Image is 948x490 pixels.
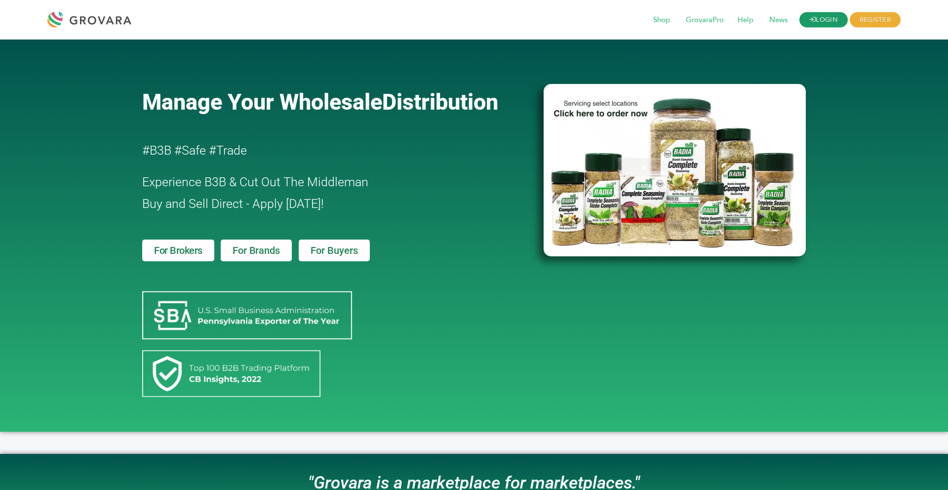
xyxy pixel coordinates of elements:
span: Buy and Sell Direct - Apply [DATE]! [142,197,324,211]
span: REGISTER [850,12,901,28]
span: News [762,11,794,30]
span: Shop [646,11,677,30]
span: Distribution [382,89,498,115]
span: For Brands [233,245,279,255]
a: Manage Your WholesaleDistribution [142,89,527,115]
a: Help [731,15,760,26]
span: For Brokers [154,245,202,255]
a: GrovaraPro [679,15,731,26]
a: Shop [646,15,677,26]
span: For Buyers [311,245,358,255]
span: Experience B3B & Cut Out The Middleman [142,175,368,189]
span: Manage Your Wholesale [142,89,382,115]
a: LOGIN [799,12,848,28]
span: Help [731,11,760,30]
h2: #B3B #Safe #Trade [142,140,487,162]
a: For Brokers [142,240,214,261]
a: For Brands [221,240,291,261]
a: News [762,15,794,26]
span: GrovaraPro [679,11,731,30]
a: For Buyers [299,240,370,261]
